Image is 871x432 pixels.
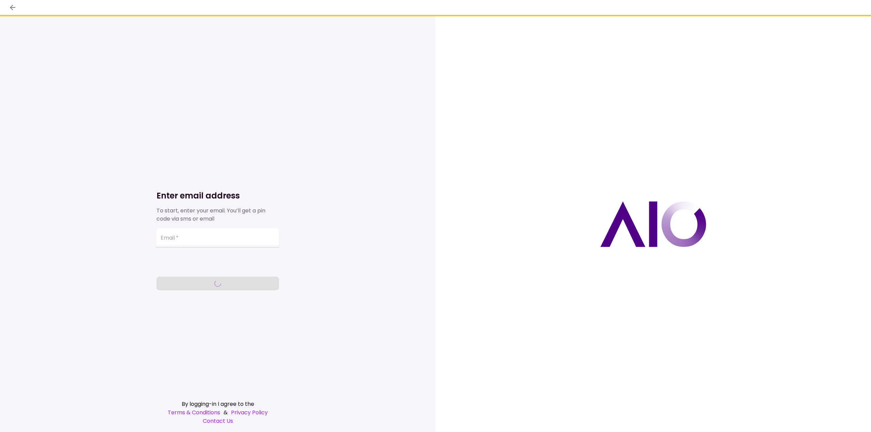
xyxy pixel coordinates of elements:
[157,207,279,223] div: To start, enter your email. You’ll get a pin code via sms or email
[157,408,279,417] div: &
[168,408,220,417] a: Terms & Conditions
[600,201,706,247] img: AIO logo
[231,408,268,417] a: Privacy Policy
[157,417,279,425] a: Contact Us
[157,400,279,408] div: By logging-in I agree to the
[157,190,279,201] h1: Enter email address
[7,2,18,13] button: back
